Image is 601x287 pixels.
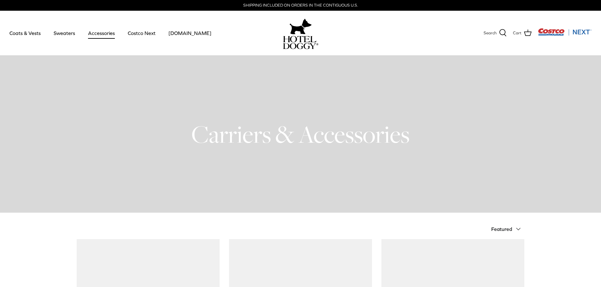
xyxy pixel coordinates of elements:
[290,17,312,36] img: hoteldoggy.com
[538,28,592,36] img: Costco Next
[484,30,497,37] span: Search
[538,32,592,37] a: Visit Costco Next
[82,22,121,44] a: Accessories
[491,222,525,236] button: Featured
[513,29,532,37] a: Cart
[122,22,161,44] a: Costco Next
[484,29,507,37] a: Search
[283,36,318,49] img: hoteldoggycom
[48,22,81,44] a: Sweaters
[513,30,521,37] span: Cart
[163,22,217,44] a: [DOMAIN_NAME]
[491,226,512,232] span: Featured
[283,17,318,49] a: hoteldoggy.com hoteldoggycom
[4,22,46,44] a: Coats & Vests
[77,119,525,150] h1: Carriers & Accessories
